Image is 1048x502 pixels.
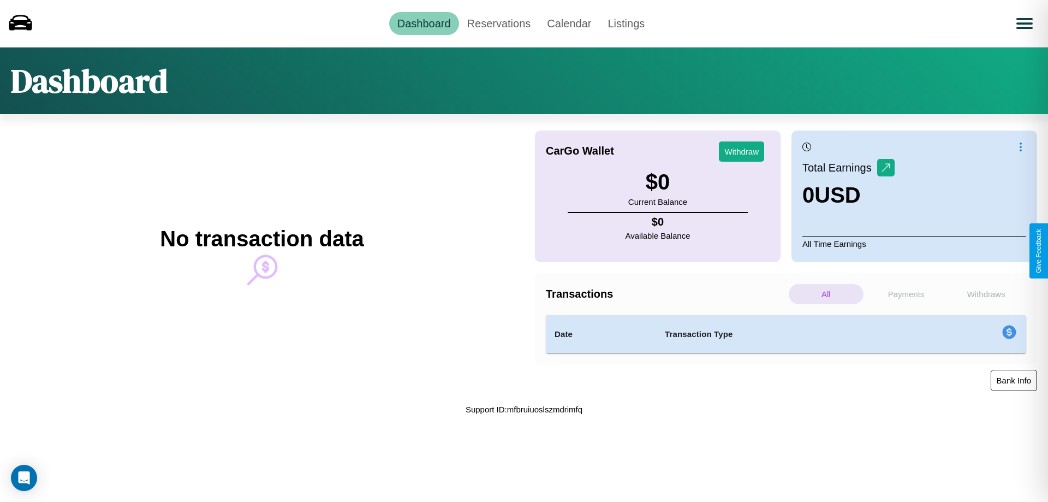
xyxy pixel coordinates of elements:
[1009,8,1040,39] button: Open menu
[546,315,1026,353] table: simple table
[802,158,877,178] p: Total Earnings
[626,216,690,228] h4: $ 0
[555,328,647,341] h4: Date
[802,236,1026,251] p: All Time Earnings
[539,12,599,35] a: Calendar
[665,328,913,341] h4: Transaction Type
[389,12,459,35] a: Dashboard
[626,228,690,243] p: Available Balance
[546,288,786,300] h4: Transactions
[869,284,944,304] p: Payments
[599,12,653,35] a: Listings
[11,465,37,491] div: Open Intercom Messenger
[628,170,687,194] h3: $ 0
[459,12,539,35] a: Reservations
[1035,229,1043,273] div: Give Feedback
[789,284,864,304] p: All
[949,284,1023,304] p: Withdraws
[466,402,582,417] p: Support ID: mfbruiuoslszmdrimfq
[11,58,168,103] h1: Dashboard
[802,183,895,208] h3: 0 USD
[628,194,687,209] p: Current Balance
[719,141,764,162] button: Withdraw
[160,227,364,251] h2: No transaction data
[546,145,614,157] h4: CarGo Wallet
[991,370,1037,391] button: Bank Info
